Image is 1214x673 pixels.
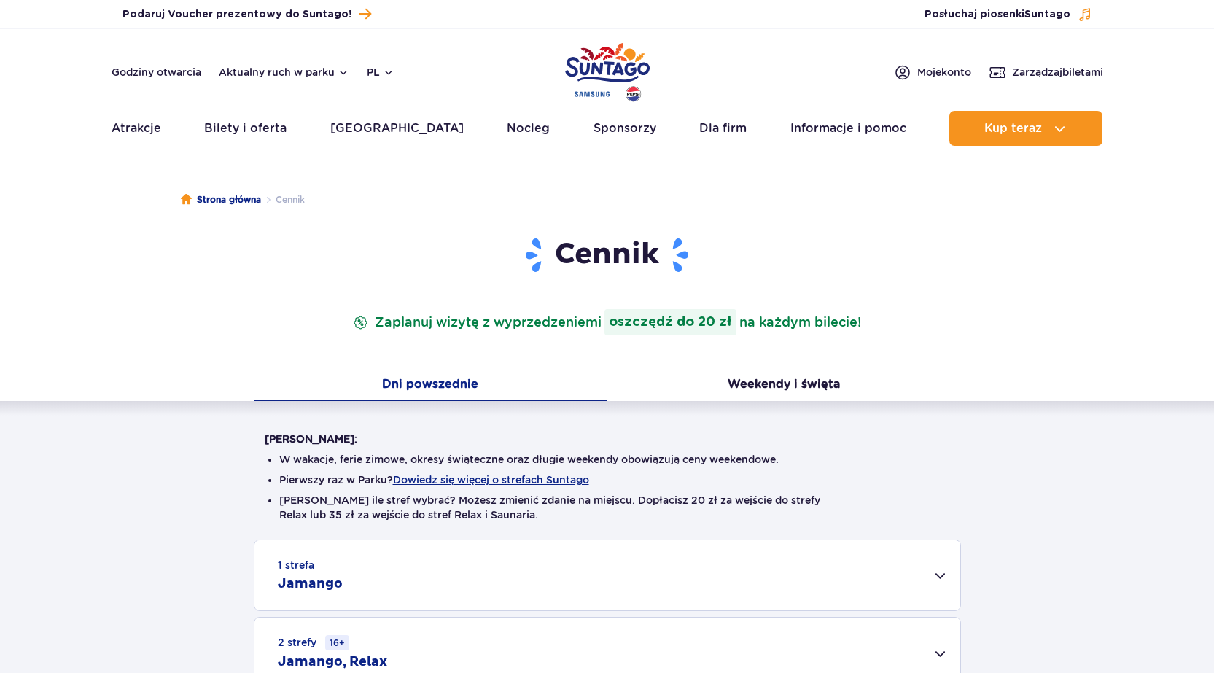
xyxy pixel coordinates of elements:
small: 16+ [325,635,349,650]
a: [GEOGRAPHIC_DATA] [330,111,464,146]
a: Godziny otwarcia [112,65,201,79]
button: Dni powszednie [254,370,607,401]
small: 1 strefa [278,558,314,572]
a: Sponsorzy [594,111,656,146]
small: 2 strefy [278,635,349,650]
a: Bilety i oferta [204,111,287,146]
h2: Jamango, Relax [278,653,387,671]
button: Dowiedz się więcej o strefach Suntago [393,474,589,486]
span: Zarządzaj biletami [1012,65,1103,79]
button: Kup teraz [949,111,1102,146]
button: pl [367,65,394,79]
a: Mojekonto [894,63,971,81]
strong: [PERSON_NAME]: [265,433,357,445]
button: Aktualny ruch w parku [219,66,349,78]
a: Atrakcje [112,111,161,146]
li: Cennik [261,192,305,207]
span: Posłuchaj piosenki [925,7,1070,22]
span: Suntago [1024,9,1070,20]
button: Posłuchaj piosenkiSuntago [925,7,1092,22]
h1: Cennik [265,236,950,274]
span: Moje konto [917,65,971,79]
span: Kup teraz [984,122,1042,135]
a: Dla firm [699,111,747,146]
span: Podaruj Voucher prezentowy do Suntago! [122,7,351,22]
a: Podaruj Voucher prezentowy do Suntago! [122,4,371,24]
p: Zaplanuj wizytę z wyprzedzeniem na każdym bilecie! [350,309,864,335]
strong: oszczędź do 20 zł [604,309,736,335]
a: Nocleg [507,111,550,146]
h2: Jamango [278,575,343,593]
a: Zarządzajbiletami [989,63,1103,81]
button: Weekendy i święta [607,370,961,401]
a: Strona główna [181,192,261,207]
li: [PERSON_NAME] ile stref wybrać? Możesz zmienić zdanie na miejscu. Dopłacisz 20 zł za wejście do s... [279,493,935,522]
a: Informacje i pomoc [790,111,906,146]
a: Park of Poland [565,36,650,104]
li: Pierwszy raz w Parku? [279,472,935,487]
li: W wakacje, ferie zimowe, okresy świąteczne oraz długie weekendy obowiązują ceny weekendowe. [279,452,935,467]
